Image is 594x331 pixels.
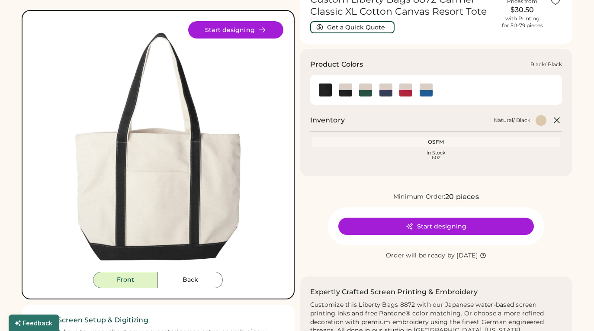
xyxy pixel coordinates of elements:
button: Get a Quick Quote [310,21,395,33]
button: Start designing [338,218,534,235]
button: Back [158,272,223,288]
img: Natural/ Navy Swatch Image [379,84,392,96]
div: Natural/ Red [399,84,412,96]
div: Natural/ Black [494,117,530,124]
div: 20 pieces [445,192,478,202]
div: Order will be ready by [386,251,455,260]
button: Front [93,272,158,288]
div: [DATE] [456,251,478,260]
h3: Product Colors [310,59,363,70]
div: $30.50 [501,5,544,15]
div: Natural/ Black [339,84,352,96]
div: Natural/ Royal [420,84,433,96]
img: 8872 - Natural/ Black Front Image [33,21,283,272]
div: Minimum Order: [393,193,446,201]
iframe: Front Chat [553,292,590,329]
div: OSFM [314,138,559,145]
img: Natural/ Red Swatch Image [399,84,412,96]
div: Natural/ Navy [379,84,392,96]
div: Natural/ Forest [359,84,372,96]
img: Black/ Black Swatch Image [319,84,332,96]
img: Natural/ Black Swatch Image [339,84,352,96]
div: Black/ Black [319,84,332,96]
img: Natural/ Forest Swatch Image [359,84,372,96]
div: In Stock 602 [314,151,559,160]
button: Start designing [188,21,283,39]
h2: ✓ Free Screen Setup & Digitizing [32,315,284,325]
img: Natural/ Royal Swatch Image [420,84,433,96]
h2: Expertly Crafted Screen Printing & Embroidery [310,287,478,297]
h2: Inventory [310,115,345,125]
div: Black/ Black [530,61,562,68]
div: 8872 Style Image [33,21,283,272]
div: with Printing for 50-79 pieces [502,15,543,29]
